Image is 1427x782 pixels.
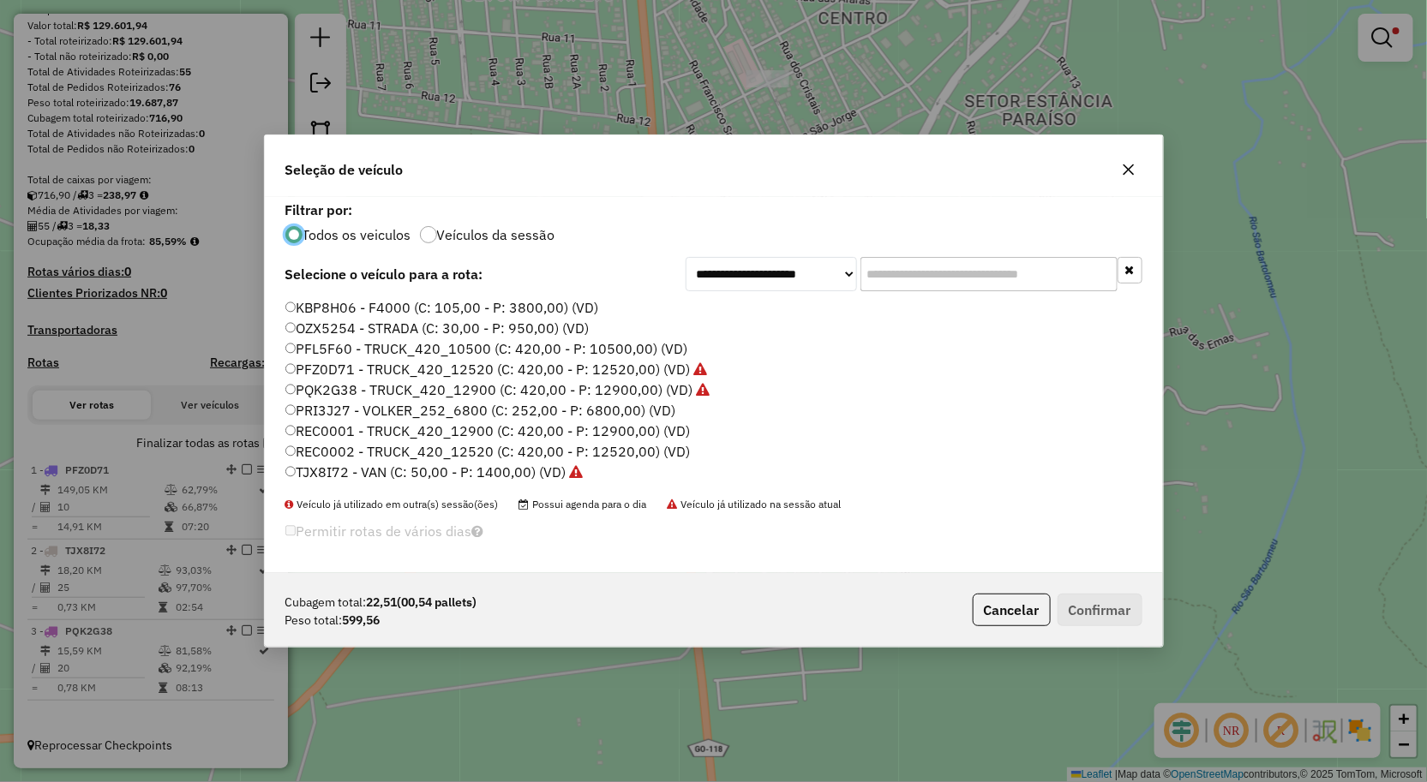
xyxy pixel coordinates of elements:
input: PFZ0D71 - TRUCK_420_12520 (C: 420,00 - P: 12520,00) (VD) [285,363,297,374]
span: Veículo já utilizado na sessão atual [668,498,842,510]
i: Veículo já utilizado na sessão atual [696,383,710,397]
span: Cubagem total: [285,594,367,612]
span: (00,54 pallets) [398,594,477,610]
span: Veículo já utilizado em outra(s) sessão(ões) [285,498,499,510]
input: PQK2G38 - TRUCK_420_12900 (C: 420,00 - P: 12900,00) (VD) [285,384,297,395]
label: Filtrar por: [285,200,1142,220]
input: Permitir rotas de vários dias [285,525,297,536]
strong: Selecione o veículo para a rota: [285,266,483,283]
input: TJX8I72 - VAN (C: 50,00 - P: 1400,00) (VD) [285,466,297,477]
label: TJX8I72 - VAN (C: 50,00 - P: 1400,00) (VD) [285,462,584,482]
label: PFL5F60 - TRUCK_420_10500 (C: 420,00 - P: 10500,00) (VD) [285,338,688,359]
i: Veículo já utilizado na sessão atual [569,465,583,479]
span: Peso total: [285,612,343,630]
input: KBP8H06 - F4000 (C: 105,00 - P: 3800,00) (VD) [285,301,297,313]
label: OZX5254 - STRADA (C: 30,00 - P: 950,00) (VD) [285,318,590,338]
span: Seleção de veículo [285,159,404,180]
input: PFL5F60 - TRUCK_420_10500 (C: 420,00 - P: 10500,00) (VD) [285,343,297,354]
label: KBP8H06 - F4000 (C: 105,00 - P: 3800,00) (VD) [285,297,599,318]
input: OZX5254 - STRADA (C: 30,00 - P: 950,00) (VD) [285,322,297,333]
i: Selecione pelo menos um veículo [471,524,483,538]
label: PRI3J27 - VOLKER_252_6800 (C: 252,00 - P: 6800,00) (VD) [285,400,676,421]
label: Veículos da sessão [437,228,555,242]
span: Possui agenda para o dia [519,498,647,510]
label: PFZ0D71 - TRUCK_420_12520 (C: 420,00 - P: 12520,00) (VD) [285,359,708,379]
input: REC0001 - TRUCK_420_12900 (C: 420,00 - P: 12900,00) (VD) [285,425,297,436]
button: Cancelar [973,594,1051,626]
input: PRI3J27 - VOLKER_252_6800 (C: 252,00 - P: 6800,00) (VD) [285,404,297,415]
strong: 22,51 [367,594,477,612]
label: Todos os veiculos [303,228,411,242]
label: REC0001 - TRUCK_420_12900 (C: 420,00 - P: 12900,00) (VD) [285,421,691,441]
i: Veículo já utilizado na sessão atual [693,362,707,376]
label: REC0002 - TRUCK_420_12520 (C: 420,00 - P: 12520,00) (VD) [285,441,691,462]
strong: 599,56 [343,612,381,630]
label: Permitir rotas de vários dias [285,515,484,547]
input: REC0002 - TRUCK_420_12520 (C: 420,00 - P: 12520,00) (VD) [285,445,297,457]
label: PQK2G38 - TRUCK_420_12900 (C: 420,00 - P: 12900,00) (VD) [285,379,711,400]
